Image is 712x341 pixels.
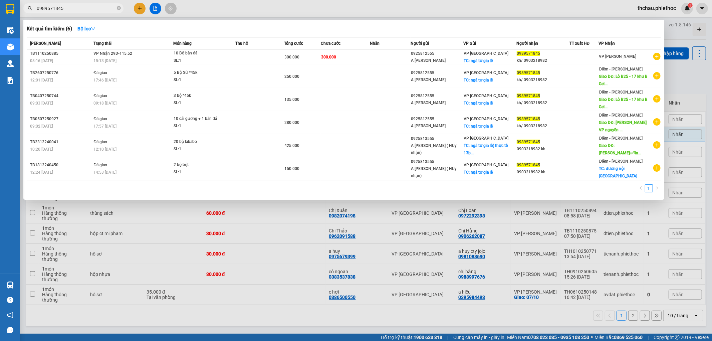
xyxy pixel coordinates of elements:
span: 08:16 [DATE] [30,58,53,63]
span: Người nhận [516,41,538,46]
span: 09:03 [DATE] [30,101,53,106]
span: notification [7,312,13,318]
div: 20 bộ lababo [174,138,224,146]
div: A [PERSON_NAME] [411,57,463,64]
div: 10 cái gương + 1 bàn đá [174,115,224,123]
span: Nhãn [370,41,380,46]
span: down [91,26,95,31]
div: SL: 1 [174,100,224,107]
div: 5 Bộ Sứ *45k [174,69,224,76]
span: 09:18 [DATE] [93,101,116,106]
a: 1 [645,185,653,192]
span: Đã giao [93,140,107,144]
span: 12:10 [DATE] [93,147,116,152]
div: 0903218982 kh [517,146,569,153]
span: 0989571845 [517,117,540,121]
span: Giao DĐ: Lô B25 - 17 khu B Gel... [599,97,648,109]
li: 237 [PERSON_NAME] , [GEOGRAPHIC_DATA] [62,16,279,25]
span: message [7,327,13,333]
div: SL: 1 [174,123,224,130]
span: Người gửi [411,41,429,46]
span: Điểm - [PERSON_NAME] [599,67,643,71]
div: kh/ 0903218982 [517,57,569,64]
span: close-circle [117,6,121,10]
div: TB1812240450 [30,162,91,169]
span: Giao DĐ: [PERSON_NAME]+đìn... [599,143,641,155]
span: search [28,6,32,11]
span: 10:20 [DATE] [30,147,53,152]
div: TB2607250776 [30,69,91,76]
span: plus-circle [653,72,661,79]
span: 12:24 [DATE] [30,170,53,175]
img: warehouse-icon [7,43,14,50]
img: logo.jpg [8,8,42,42]
span: 15:13 [DATE] [93,58,116,63]
span: 0989571845 [517,163,540,167]
span: 0989571845 [517,51,540,56]
span: Điểm - [PERSON_NAME] [599,90,643,95]
div: SL: 1 [174,146,224,153]
div: 0925812555 [411,116,463,123]
span: 17:46 [DATE] [93,78,116,82]
div: A [PERSON_NAME] ( HUy nhận) [411,142,463,156]
span: 0989571845 [517,70,540,75]
div: TB0407250744 [30,93,91,100]
div: TB2312240041 [30,139,91,146]
li: Next Page [653,184,661,192]
div: TB0507250927 [30,116,91,123]
span: TC: ngã tư gia lễ [464,78,493,82]
span: 0989571845 [517,94,540,98]
span: 135.000 [284,97,299,102]
span: VP Nhận [599,41,615,46]
span: Giao DĐ: Lô B25 - 17 khu B Gel... [599,74,648,86]
span: 300.000 [321,55,336,59]
span: plus-circle [653,95,661,103]
span: TC: ngã tư gia lễ [464,124,493,129]
button: Bộ lọcdown [72,23,101,34]
button: right [653,184,661,192]
span: left [639,186,643,190]
button: left [637,184,645,192]
span: 425.000 [284,143,299,148]
span: 300.000 [284,55,299,59]
div: 0903218982 kh [517,169,569,176]
div: 10 Bộ bàn đá [174,50,224,57]
div: 0925813555 [411,158,463,165]
span: plus-circle [653,141,661,149]
div: kh/ 0903218982 [517,100,569,107]
span: TC: ngã tư gia lễ [464,101,493,106]
input: Tìm tên, số ĐT hoặc mã đơn [37,5,115,12]
span: VP [GEOGRAPHIC_DATA] [464,136,508,141]
span: 150.000 [284,166,299,171]
div: SL: 1 [174,76,224,84]
span: Thu hộ [235,41,248,46]
span: VP [PERSON_NAME] [599,54,637,59]
span: [PERSON_NAME] [30,41,61,46]
div: 0925812555 [411,50,463,57]
span: Đã giao [93,117,107,121]
div: A [PERSON_NAME] [411,76,463,83]
span: VP Nhận 29D-115.52 [93,51,132,56]
span: plus-circle [653,118,661,126]
li: 1 [645,184,653,192]
span: Tổng cước [284,41,303,46]
div: kh/ 0903218982 [517,76,569,83]
span: TT xuất HĐ [569,41,590,46]
span: TC: ngã tư gia lễ [464,58,493,63]
span: Món hàng [173,41,192,46]
span: 12:01 [DATE] [30,78,53,82]
span: TC: ngã tư gia lễ [464,170,493,175]
div: SL: 1 [174,57,224,64]
span: Trạng thái [93,41,111,46]
div: TB1110250885 [30,50,91,57]
span: VP [GEOGRAPHIC_DATA] [464,94,508,98]
img: solution-icon [7,77,14,84]
span: 0989571845 [517,140,540,144]
span: Đã giao [93,70,107,75]
span: VP [GEOGRAPHIC_DATA] [464,70,508,75]
span: TC: dương nội [GEOGRAPHIC_DATA] [599,166,638,178]
span: Điểm - [PERSON_NAME] [599,113,643,118]
div: A [PERSON_NAME] ( HUy nhận) [411,165,463,179]
div: 3 bộ *45k [174,92,224,100]
span: VP Gửi [463,41,476,46]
